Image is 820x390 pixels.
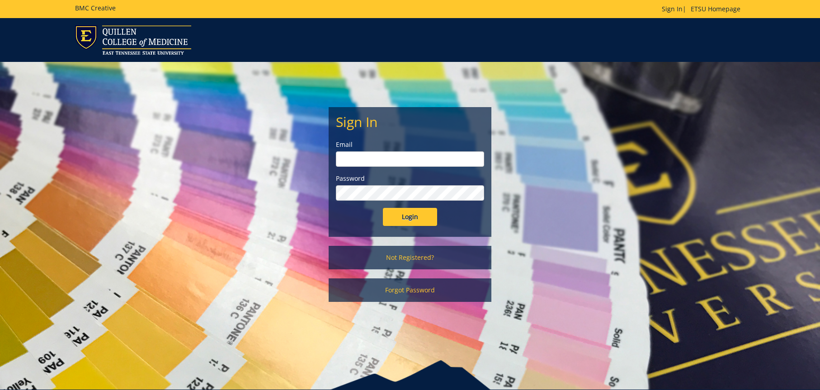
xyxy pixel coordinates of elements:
a: ETSU Homepage [686,5,745,13]
label: Password [336,174,484,183]
a: Forgot Password [329,278,491,302]
p: | [662,5,745,14]
h5: BMC Creative [75,5,116,11]
h2: Sign In [336,114,484,129]
a: Sign In [662,5,683,13]
a: Not Registered? [329,246,491,269]
label: Email [336,140,484,149]
input: Login [383,208,437,226]
img: ETSU logo [75,25,191,55]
